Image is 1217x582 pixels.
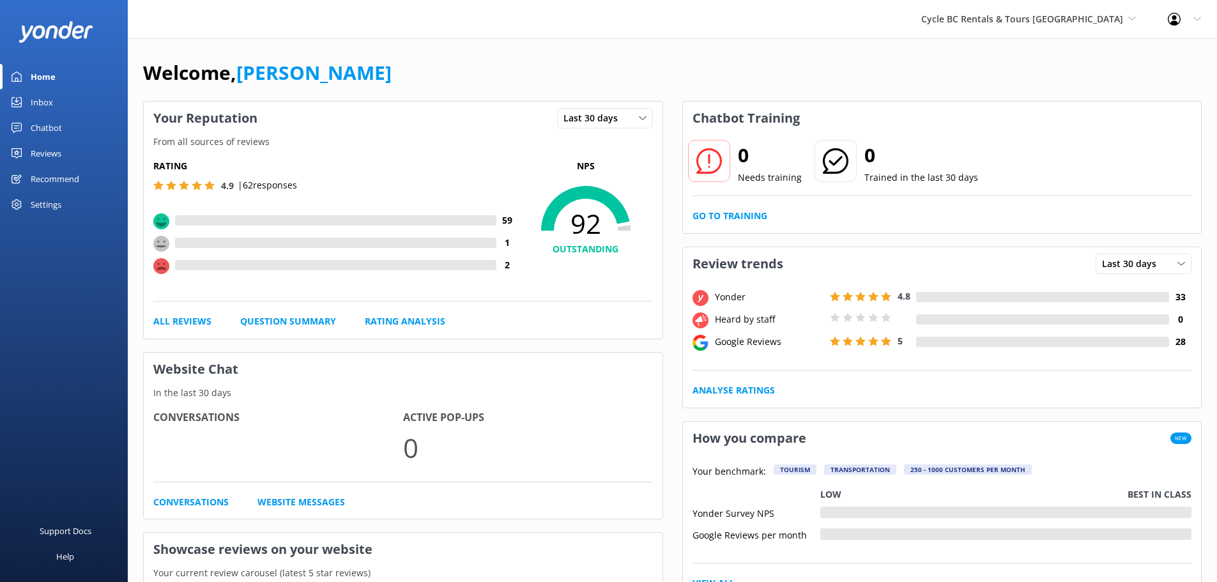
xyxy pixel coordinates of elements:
[144,566,662,580] p: Your current review carousel (latest 5 star reviews)
[683,102,809,135] h3: Chatbot Training
[820,487,841,502] p: Low
[153,314,211,328] a: All Reviews
[738,171,802,185] p: Needs training
[153,495,229,509] a: Conversations
[824,464,896,475] div: Transportation
[712,335,827,349] div: Google Reviews
[56,544,74,569] div: Help
[143,57,392,88] h1: Welcome,
[774,464,816,475] div: Tourism
[144,135,662,149] p: From all sources of reviews
[236,59,392,86] a: [PERSON_NAME]
[403,426,653,469] p: 0
[693,507,820,518] div: Yonder Survey NPS
[144,386,662,400] p: In the last 30 days
[257,495,345,509] a: Website Messages
[519,242,653,256] h4: OUTSTANDING
[1169,312,1191,326] h4: 0
[1169,290,1191,304] h4: 33
[1169,335,1191,349] h4: 28
[238,178,297,192] p: | 62 responses
[153,410,403,426] h4: Conversations
[864,140,978,171] h2: 0
[693,464,766,480] p: Your benchmark:
[31,115,62,141] div: Chatbot
[921,13,1123,25] span: Cycle BC Rentals & Tours [GEOGRAPHIC_DATA]
[683,422,816,455] h3: How you compare
[31,166,79,192] div: Recommend
[693,209,767,223] a: Go to Training
[31,64,56,89] div: Home
[712,312,827,326] div: Heard by staff
[403,410,653,426] h4: Active Pop-ups
[365,314,445,328] a: Rating Analysis
[144,533,662,566] h3: Showcase reviews on your website
[144,102,267,135] h3: Your Reputation
[683,247,793,280] h3: Review trends
[1102,257,1164,271] span: Last 30 days
[40,518,91,544] div: Support Docs
[563,111,625,125] span: Last 30 days
[144,353,662,386] h3: Website Chat
[19,21,93,42] img: yonder-white-logo.png
[1128,487,1191,502] p: Best in class
[153,159,519,173] h5: Rating
[693,383,775,397] a: Analyse Ratings
[1170,433,1191,444] span: New
[240,314,336,328] a: Question Summary
[496,236,519,250] h4: 1
[31,89,53,115] div: Inbox
[496,213,519,227] h4: 59
[519,159,653,173] p: NPS
[693,528,820,540] div: Google Reviews per month
[496,258,519,272] h4: 2
[898,290,910,302] span: 4.8
[31,192,61,217] div: Settings
[221,180,234,192] span: 4.9
[898,335,903,347] span: 5
[904,464,1032,475] div: 250 - 1000 customers per month
[519,208,653,240] span: 92
[31,141,61,166] div: Reviews
[712,290,827,304] div: Yonder
[738,140,802,171] h2: 0
[864,171,978,185] p: Trained in the last 30 days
